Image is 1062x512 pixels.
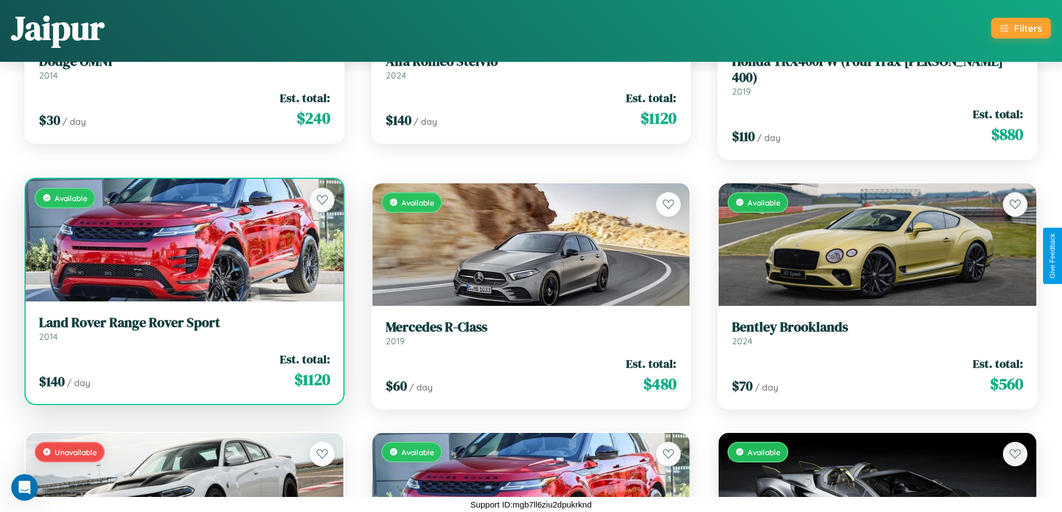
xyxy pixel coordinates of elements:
[39,53,330,70] h3: Dodge OMNI
[39,372,65,391] span: $ 140
[626,355,676,372] span: Est. total:
[386,335,405,347] span: 2019
[973,106,1023,122] span: Est. total:
[641,107,676,129] span: $ 1120
[732,319,1023,335] h3: Bentley Brooklands
[386,70,406,81] span: 2024
[39,53,330,81] a: Dodge OMNI2014
[732,86,751,97] span: 2019
[62,116,86,127] span: / day
[297,107,330,129] span: $ 240
[748,447,780,457] span: Available
[626,90,676,106] span: Est. total:
[471,497,592,512] p: Support ID: mgb7ll6ziu2dpukrknd
[732,53,1023,97] a: Honda TRX400FW (FourTrax [PERSON_NAME] 400)2019
[39,70,58,81] span: 2014
[732,127,755,145] span: $ 110
[991,18,1051,38] button: Filters
[755,382,778,393] span: / day
[280,90,330,106] span: Est. total:
[67,377,90,388] span: / day
[11,474,38,501] iframe: Intercom live chat
[386,377,407,395] span: $ 60
[39,111,60,129] span: $ 30
[386,53,677,81] a: Alfa Romeo Stelvio2024
[11,5,104,51] h1: Jaipur
[386,111,411,129] span: $ 140
[386,319,677,335] h3: Mercedes R-Class
[643,373,676,395] span: $ 480
[748,198,780,207] span: Available
[294,368,330,391] span: $ 1120
[409,382,433,393] span: / day
[39,315,330,331] h3: Land Rover Range Rover Sport
[1049,233,1056,279] div: Give Feedback
[732,335,753,347] span: 2024
[732,319,1023,347] a: Bentley Brooklands2024
[757,132,780,143] span: / day
[732,53,1023,86] h3: Honda TRX400FW (FourTrax [PERSON_NAME] 400)
[386,319,677,347] a: Mercedes R-Class2019
[401,447,434,457] span: Available
[414,116,437,127] span: / day
[991,123,1023,145] span: $ 880
[386,53,677,70] h3: Alfa Romeo Stelvio
[55,193,88,203] span: Available
[39,331,58,342] span: 2014
[280,351,330,367] span: Est. total:
[990,373,1023,395] span: $ 560
[732,377,753,395] span: $ 70
[1014,22,1042,34] div: Filters
[973,355,1023,372] span: Est. total:
[55,447,97,457] span: Unavailable
[39,315,330,342] a: Land Rover Range Rover Sport2014
[401,198,434,207] span: Available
